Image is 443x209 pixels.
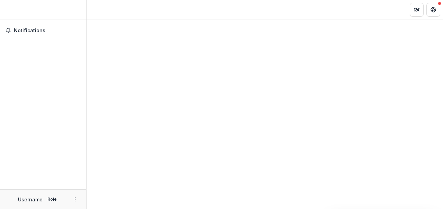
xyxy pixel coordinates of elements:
[3,25,83,36] button: Notifications
[71,195,79,203] button: More
[426,3,440,17] button: Get Help
[18,196,43,203] p: Username
[45,196,59,202] p: Role
[14,28,81,34] span: Notifications
[410,3,424,17] button: Partners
